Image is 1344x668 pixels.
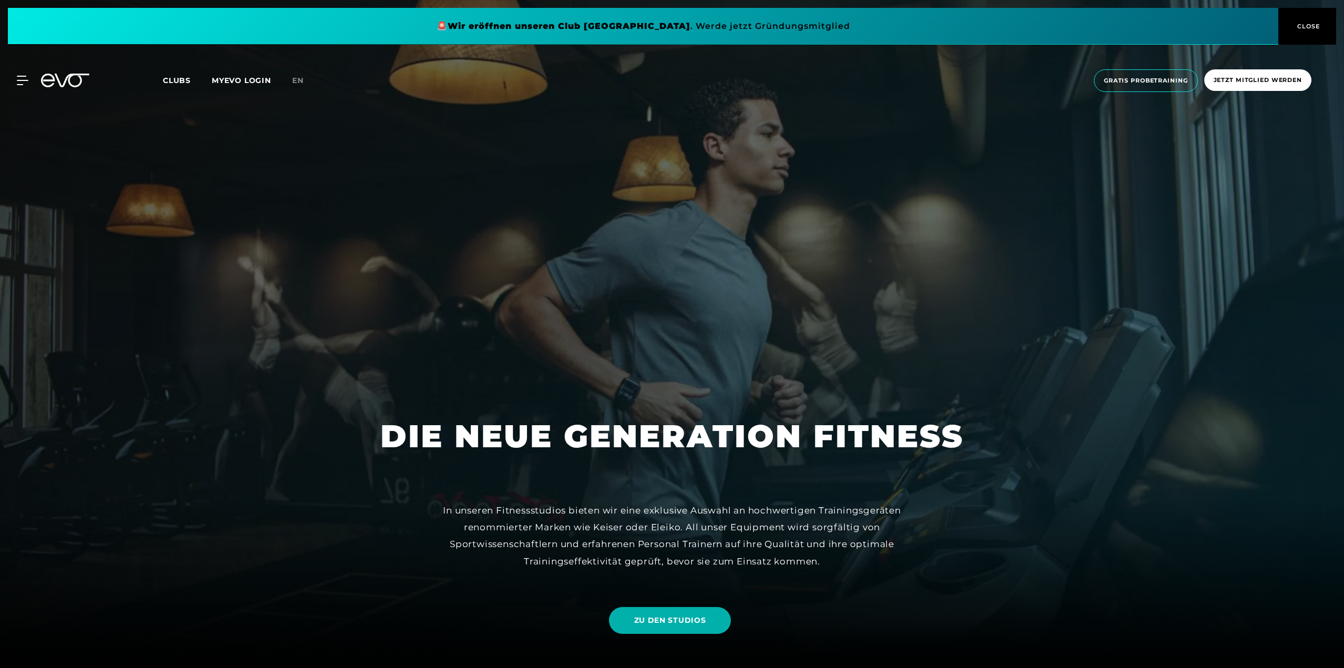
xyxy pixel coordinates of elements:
a: Jetzt Mitglied werden [1201,69,1315,92]
a: Clubs [163,75,212,85]
button: CLOSE [1278,8,1336,45]
h1: DIE NEUE GENERATION FITNESS [380,416,964,457]
span: ZU DEN STUDIOS [634,615,706,626]
a: Gratis Probetraining [1091,69,1201,92]
a: MYEVO LOGIN [212,76,271,85]
span: Jetzt Mitglied werden [1214,76,1302,85]
a: en [292,75,316,87]
span: Gratis Probetraining [1104,76,1188,85]
span: en [292,76,304,85]
span: CLOSE [1295,22,1320,31]
a: ZU DEN STUDIOS [609,599,736,642]
span: Clubs [163,76,191,85]
div: In unseren Fitnessstudios bieten wir eine exklusive Auswahl an hochwertigen Trainingsgeräten reno... [436,502,908,570]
